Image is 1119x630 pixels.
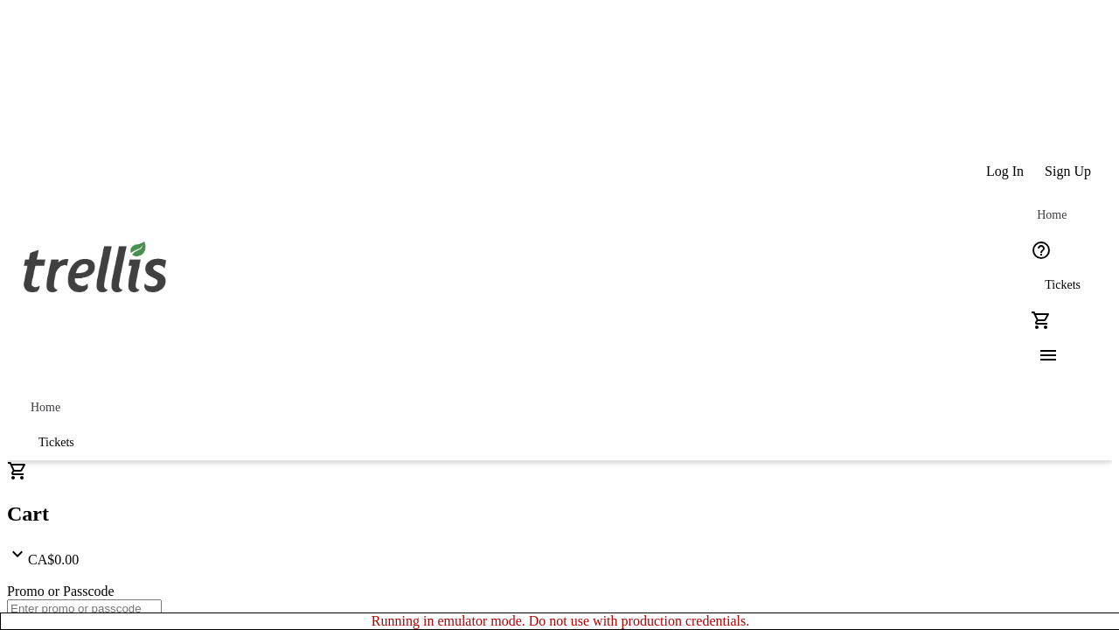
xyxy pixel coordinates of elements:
[1037,208,1067,222] span: Home
[986,164,1024,179] span: Log In
[38,436,74,450] span: Tickets
[1024,338,1059,373] button: Menu
[1024,303,1059,338] button: Cart
[1024,198,1080,233] a: Home
[1024,268,1102,303] a: Tickets
[7,599,162,618] input: Enter promo or passcode
[1045,278,1081,292] span: Tickets
[976,154,1034,189] button: Log In
[1034,154,1102,189] button: Sign Up
[17,222,173,310] img: Orient E2E Organization u4sll3UtXN's Logo
[28,552,79,567] span: CA$0.00
[7,460,1112,568] div: CartCA$0.00
[31,401,60,415] span: Home
[17,390,73,425] a: Home
[1024,233,1059,268] button: Help
[17,425,95,460] a: Tickets
[7,584,115,598] label: Promo or Passcode
[1045,164,1091,179] span: Sign Up
[7,502,1112,526] h2: Cart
